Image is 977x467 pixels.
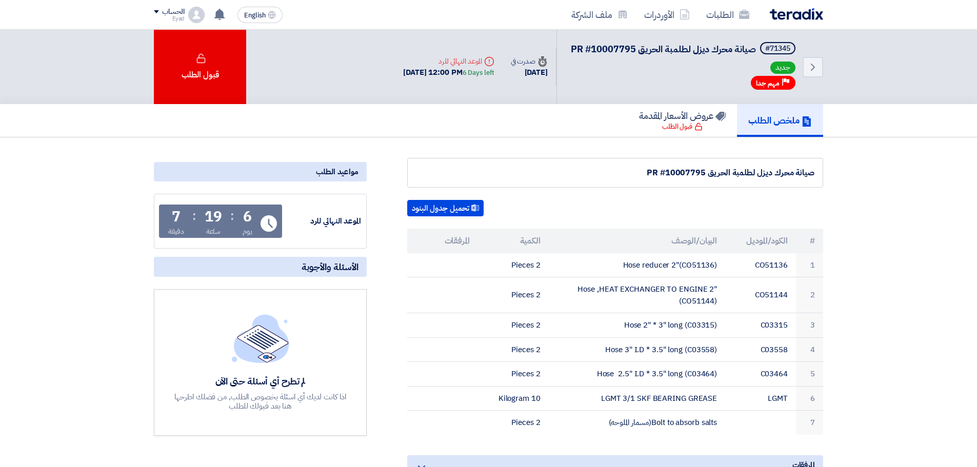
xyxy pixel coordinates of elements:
[737,104,823,137] a: ملخص الطلب
[206,226,221,237] div: ساعة
[284,215,361,227] div: الموعد النهائي للرد
[636,3,698,27] a: الأوردرات
[770,62,795,74] span: جديد
[725,362,796,387] td: C03464
[192,207,196,225] div: :
[725,337,796,362] td: C03558
[232,314,289,362] img: empty_state_list.svg
[154,30,246,104] div: قبول الطلب
[243,210,252,224] div: 6
[796,253,823,277] td: 1
[698,3,757,27] a: الطلبات
[478,229,549,253] th: الكمية
[549,386,726,411] td: LGMT 3/1 SKF BEARING GREASE
[403,56,494,67] div: الموعد النهائي للرد
[796,229,823,253] th: #
[770,8,823,20] img: Teradix logo
[628,104,737,137] a: عروض الأسعار المقدمة قبول الطلب
[571,42,797,56] h5: صيانة محرك ديزل لطلمبة الحريق PR #10007795
[478,313,549,338] td: 2 Pieces
[478,253,549,277] td: 2 Pieces
[154,162,367,181] div: مواعيد الطلب
[549,362,726,387] td: Hose 2.5" I.D * 3.5" long (C03464)
[563,3,636,27] a: ملف الشركة
[549,229,726,253] th: البيان/الوصف
[639,110,726,121] h5: عروض الأسعار المقدمة
[168,226,184,237] div: دقيقة
[796,313,823,338] td: 3
[662,121,703,132] div: قبول الطلب
[549,277,726,313] td: Hose ,HEAT EXCHANGER TO ENGINE 2"(CO51144)
[302,261,358,273] span: الأسئلة والأجوبة
[403,67,494,78] div: [DATE] 12:00 PM
[172,210,181,224] div: 7
[765,45,790,52] div: #71345
[796,337,823,362] td: 4
[725,229,796,253] th: الكود/الموديل
[478,386,549,411] td: 10 Kilogram
[549,411,726,435] td: Bolt to absorb salts(مسمار الملوحه)
[205,210,222,224] div: 19
[796,362,823,387] td: 5
[237,7,283,23] button: English
[463,68,494,78] div: 6 Days left
[162,8,184,16] div: الحساب
[407,229,478,253] th: المرفقات
[244,12,266,19] span: English
[748,114,812,126] h5: ملخص الطلب
[725,313,796,338] td: C03315
[188,7,205,23] img: profile_test.png
[725,277,796,313] td: CO51144
[796,386,823,411] td: 6
[549,337,726,362] td: Hose 3" I.D * 3.5" long (C03558)
[478,277,549,313] td: 2 Pieces
[796,411,823,435] td: 7
[478,411,549,435] td: 2 Pieces
[478,337,549,362] td: 2 Pieces
[511,67,548,78] div: [DATE]
[243,226,252,237] div: يوم
[173,375,348,387] div: لم تطرح أي أسئلة حتى الآن
[407,200,484,216] button: تحميل جدول البنود
[796,277,823,313] td: 2
[549,313,726,338] td: Hose 2" * 3" long (C03315)
[571,42,756,56] span: صيانة محرك ديزل لطلمبة الحريق PR #10007795
[154,16,184,22] div: Eyad
[478,362,549,387] td: 2 Pieces
[725,253,796,277] td: CO51136
[416,167,814,179] div: صيانة محرك ديزل لطلمبة الحريق PR #10007795
[173,392,348,411] div: اذا كانت لديك أي اسئلة بخصوص الطلب, من فضلك اطرحها هنا بعد قبولك للطلب
[549,253,726,277] td: Hose reducer 2"(CO51136)
[230,207,234,225] div: :
[511,56,548,67] div: صدرت في
[725,386,796,411] td: LGMT
[756,78,780,88] span: مهم جدا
